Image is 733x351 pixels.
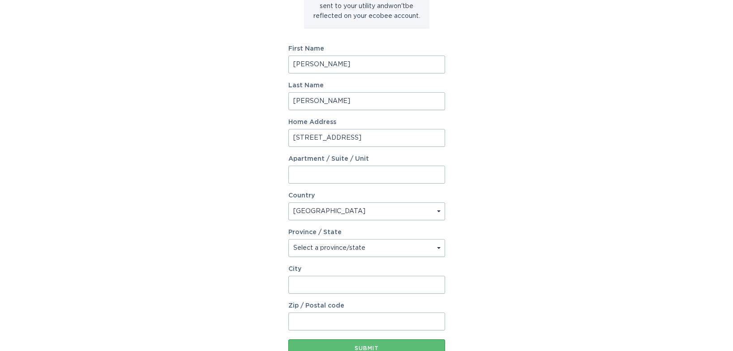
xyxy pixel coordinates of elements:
[288,46,445,52] label: First Name
[288,119,445,125] label: Home Address
[288,156,445,162] label: Apartment / Suite / Unit
[288,82,445,89] label: Last Name
[288,303,445,309] label: Zip / Postal code
[288,193,315,199] label: Country
[288,229,342,235] label: Province / State
[288,266,445,272] label: City
[293,346,441,351] div: Submit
